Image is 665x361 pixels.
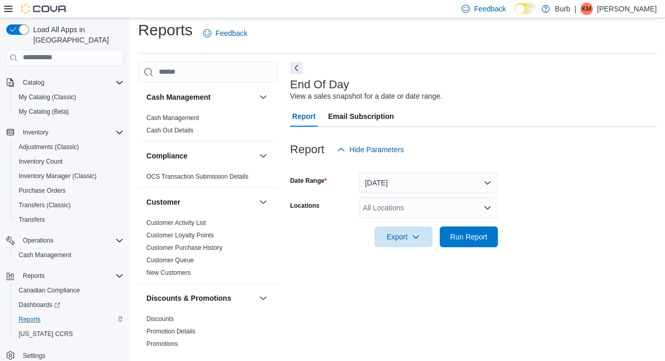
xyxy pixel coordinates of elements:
[290,62,303,74] button: Next
[146,293,231,303] h3: Discounts & Promotions
[580,3,593,15] div: KP Muckle
[2,125,128,140] button: Inventory
[19,157,63,166] span: Inventory Count
[15,299,64,311] a: Dashboards
[292,106,316,127] span: Report
[582,3,591,15] span: KM
[290,91,442,102] div: View a sales snapshot for a date or date range.
[15,105,124,118] span: My Catalog (Beta)
[23,352,45,360] span: Settings
[146,126,194,135] span: Cash Out Details
[10,327,128,341] button: [US_STATE] CCRS
[146,114,199,122] span: Cash Management
[15,313,124,326] span: Reports
[514,14,515,15] span: Dark Mode
[15,170,124,182] span: Inventory Manager (Classic)
[146,219,206,226] a: Customer Activity List
[146,244,223,252] span: Customer Purchase History
[257,150,269,162] button: Compliance
[146,219,206,227] span: Customer Activity List
[10,169,128,183] button: Inventory Manager (Classic)
[574,3,576,15] p: |
[474,4,506,14] span: Feedback
[146,340,178,348] span: Promotions
[146,328,196,335] a: Promotion Details
[15,184,70,197] a: Purchase Orders
[146,92,255,102] button: Cash Management
[15,213,124,226] span: Transfers
[440,226,498,247] button: Run Report
[2,75,128,90] button: Catalog
[349,144,404,155] span: Hide Parameters
[19,270,124,282] span: Reports
[450,232,487,242] span: Run Report
[19,76,124,89] span: Catalog
[23,236,53,245] span: Operations
[23,128,48,137] span: Inventory
[10,183,128,198] button: Purchase Orders
[21,4,67,14] img: Cova
[15,213,49,226] a: Transfers
[10,104,128,119] button: My Catalog (Beta)
[15,141,124,153] span: Adjustments (Classic)
[10,298,128,312] a: Dashboards
[15,184,124,197] span: Purchase Orders
[19,286,80,295] span: Canadian Compliance
[15,328,124,340] span: Washington CCRS
[10,140,128,154] button: Adjustments (Classic)
[483,204,492,212] button: Open list of options
[146,340,178,347] a: Promotions
[19,186,66,195] span: Purchase Orders
[19,216,45,224] span: Transfers
[146,269,191,277] span: New Customers
[290,177,327,185] label: Date Range
[555,3,571,15] p: Burb
[138,170,278,187] div: Compliance
[146,315,174,323] span: Discounts
[15,141,83,153] a: Adjustments (Classic)
[138,20,193,41] h1: Reports
[138,217,278,283] div: Customer
[146,151,187,161] h3: Compliance
[146,293,255,303] button: Discounts & Promotions
[146,92,211,102] h3: Cash Management
[15,199,75,211] a: Transfers (Classic)
[19,172,97,180] span: Inventory Manager (Classic)
[19,93,76,101] span: My Catalog (Classic)
[15,249,75,261] a: Cash Management
[333,139,408,160] button: Hide Parameters
[146,244,223,251] a: Customer Purchase History
[29,24,124,45] span: Load All Apps in [GEOGRAPHIC_DATA]
[146,197,255,207] button: Customer
[146,173,249,180] a: OCS Transaction Submission Details
[199,23,251,44] a: Feedback
[328,106,394,127] span: Email Subscription
[146,151,255,161] button: Compliance
[19,143,79,151] span: Adjustments (Classic)
[15,284,84,297] a: Canadian Compliance
[146,197,180,207] h3: Customer
[15,155,67,168] a: Inventory Count
[19,76,48,89] button: Catalog
[215,28,247,38] span: Feedback
[146,269,191,276] a: New Customers
[2,269,128,283] button: Reports
[290,78,349,91] h3: End Of Day
[19,251,71,259] span: Cash Management
[10,198,128,212] button: Transfers (Classic)
[10,154,128,169] button: Inventory Count
[10,212,128,227] button: Transfers
[19,315,40,324] span: Reports
[15,299,124,311] span: Dashboards
[359,172,498,193] button: [DATE]
[146,232,214,239] a: Customer Loyalty Points
[15,199,124,211] span: Transfers (Classic)
[257,91,269,103] button: Cash Management
[146,256,194,264] span: Customer Queue
[19,234,124,247] span: Operations
[138,313,278,354] div: Discounts & Promotions
[19,201,71,209] span: Transfers (Classic)
[19,108,69,116] span: My Catalog (Beta)
[15,313,45,326] a: Reports
[597,3,657,15] p: [PERSON_NAME]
